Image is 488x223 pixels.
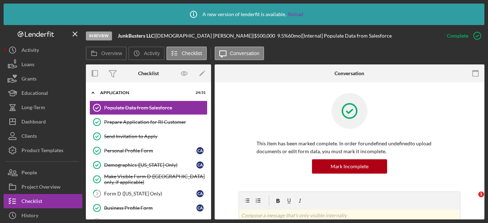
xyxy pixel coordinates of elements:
[104,205,196,211] div: Business Profile Form
[89,115,208,129] a: Prepare Application for RI Customer
[21,165,37,181] div: People
[104,162,196,168] div: Demographics ([US_STATE] Only)
[288,11,303,17] a: Reload
[104,105,207,111] div: Populate Data from Salesforce
[104,191,196,197] div: Form D ([US_STATE] Only)
[89,101,208,115] a: Populate Data from Salesforce
[21,100,45,116] div: Long-Term
[144,50,160,56] label: Activity
[182,50,202,56] label: Checklist
[104,134,207,139] div: Send Invitation to Apply
[331,159,369,174] div: Mark Incomplete
[156,33,254,39] div: [DEMOGRAPHIC_DATA] [PERSON_NAME] |
[312,159,387,174] button: Mark Incomplete
[89,201,208,215] a: Business Profile FormCA
[104,148,196,154] div: Personal Profile Form
[86,47,127,60] button: Overview
[4,115,82,129] button: Dashboard
[89,129,208,144] a: Send Invitation to Apply
[4,43,82,57] button: Activity
[196,161,204,169] div: C A
[185,5,303,23] div: A new version of lenderfit is available.
[21,180,60,196] div: Project Overview
[166,47,207,60] button: Checklist
[478,192,484,197] span: 1
[257,140,443,156] p: This item has been marked complete. In order for undefined undefined to upload documents or edit ...
[128,47,164,60] button: Activity
[89,144,208,158] a: Personal Profile FormCA
[118,33,156,39] div: |
[101,50,122,56] label: Overview
[21,143,63,159] div: Product Templates
[100,91,188,95] div: Application
[89,186,208,201] a: 3Form D ([US_STATE] Only)CA
[215,47,264,60] button: Conversation
[104,119,207,125] div: Prepare Application for RI Customer
[118,33,154,39] b: JunkBusters LLC
[4,208,82,223] button: History
[230,50,260,56] label: Conversation
[335,71,364,76] div: Conversation
[21,43,39,59] div: Activity
[138,71,159,76] div: Checklist
[86,31,112,40] div: In Review
[4,194,82,208] button: Checklist
[193,91,206,95] div: 24 / 31
[4,72,82,86] button: Grants
[301,33,392,39] div: | [Internal] Populate Data from Salesforce
[21,129,37,145] div: Clients
[447,29,468,43] div: Complete
[21,115,46,131] div: Dashboard
[4,57,82,72] button: Loans
[4,180,82,194] button: Project Overview
[21,194,42,210] div: Checklist
[196,147,204,154] div: C A
[440,29,484,43] button: Complete
[254,33,275,39] span: $500,000
[4,143,82,157] button: Product Templates
[21,86,48,102] div: Educational
[96,191,98,196] tspan: 3
[4,129,82,143] button: Clients
[288,33,301,39] div: 60 mo
[104,174,207,185] div: Make Visible Form D ([GEOGRAPHIC_DATA] only, if applicable)
[4,100,82,115] button: Long-Term
[21,72,36,88] div: Grants
[89,158,208,172] a: Demographics ([US_STATE] Only)CA
[21,57,34,73] div: Loans
[89,172,208,186] a: Make Visible Form D ([GEOGRAPHIC_DATA] only, if applicable)
[4,165,82,180] button: People
[277,33,288,39] div: 9.5 %
[4,86,82,100] button: Educational
[464,192,481,209] iframe: Intercom live chat
[196,190,204,197] div: C A
[196,204,204,212] div: C A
